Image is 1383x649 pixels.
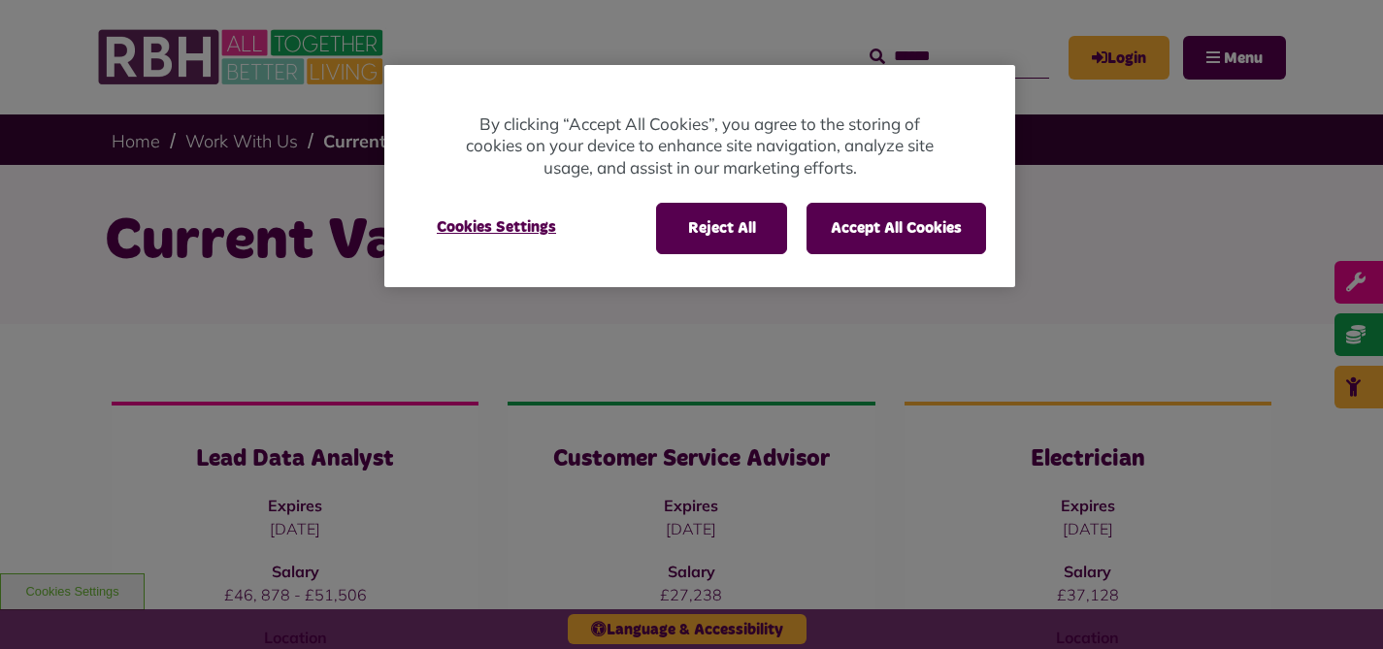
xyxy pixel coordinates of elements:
[384,65,1015,287] div: Cookie banner
[656,203,787,253] button: Reject All
[413,203,579,251] button: Cookies Settings
[384,65,1015,287] div: Privacy
[462,114,938,179] p: By clicking “Accept All Cookies”, you agree to the storing of cookies on your device to enhance s...
[807,203,986,253] button: Accept All Cookies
